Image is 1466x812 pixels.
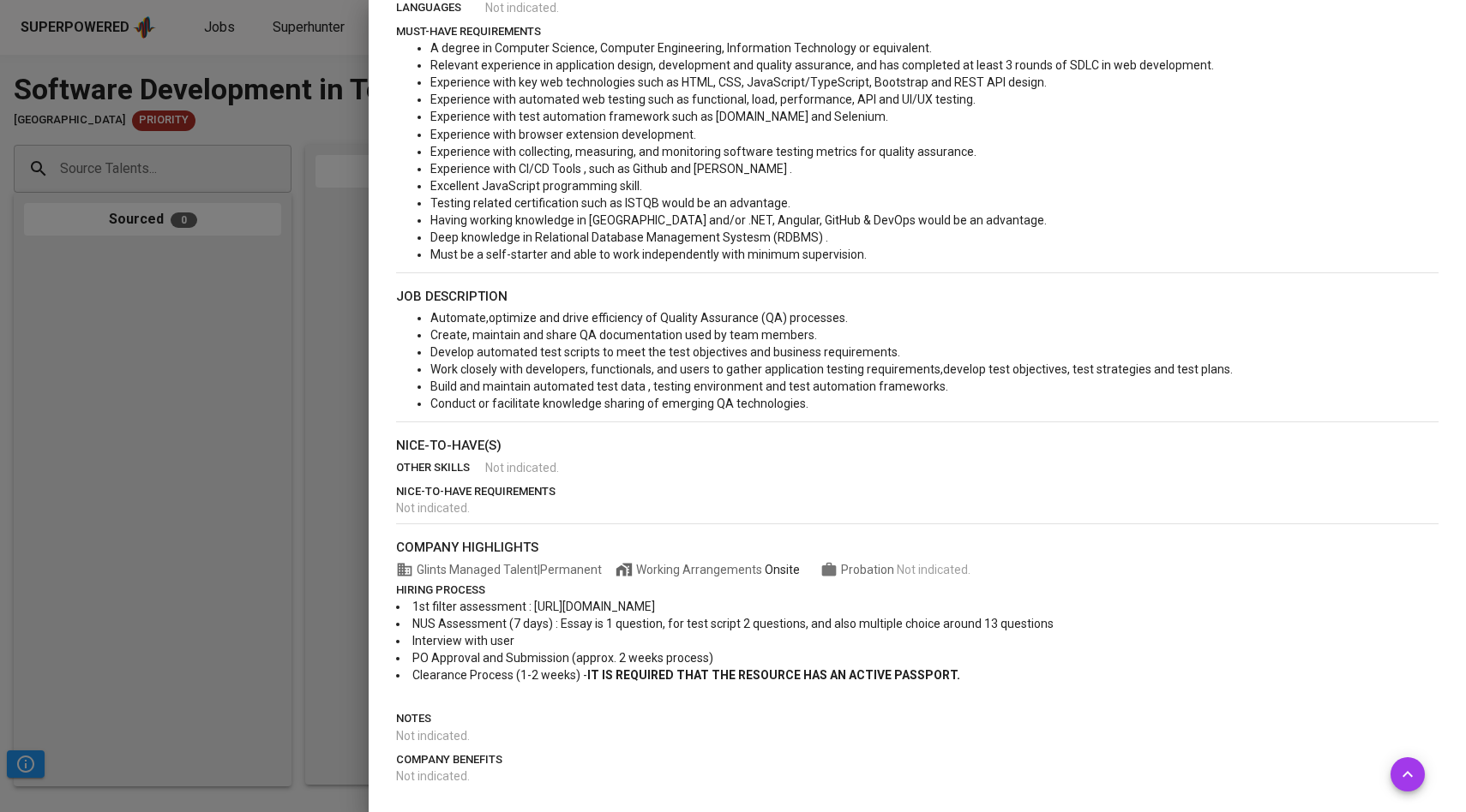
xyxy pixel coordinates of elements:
[841,563,897,576] span: Probation
[396,561,602,578] span: Glints Managed Talent | Permanent
[430,58,1214,72] span: Relevant experience in application design, development and quality assurance, and has completed a...
[430,41,932,55] span: A degree in Computer Science, Computer Engineering, Information Technology or equivalent.
[396,538,1439,558] p: company highlights
[396,751,1439,768] p: company benefits
[396,769,470,783] span: Not indicated .
[412,600,655,613] span: 1st filter assessment : [URL][DOMAIN_NAME]
[430,179,642,193] span: Excellent JavaScript programming skill.
[430,248,867,261] span: Must be a self-starter and able to work independently with minimum supervision.
[430,345,900,359] span: Develop automated test scripts to meet the test objectives and business requirements.
[616,561,800,578] span: Working Arrangements
[412,617,1054,630] span: NUS Assessment (7 days) : Essay is 1 question, for test script 2 questions, and also multiple cho...
[897,563,970,576] span: Not indicated .
[430,230,828,244] span: Deep knowledge in Relational Database Management Systesm (RDBMS) .
[485,459,559,476] span: Not indicated .
[430,397,808,410] span: Conduct or facilitate knowledge sharing of emerging QA technologies.
[396,459,485,476] p: other skills
[430,328,817,342] span: Create, maintain and share QA documentation used by team members.
[430,110,888,123] span: Experience with test automation framework such as [DOMAIN_NAME] and Selenium.
[396,710,1439,727] p: notes
[396,483,1439,500] p: nice-to-have requirements
[765,561,800,578] div: Onsite
[412,651,713,665] span: PO Approval and Submission (approx. 2 weeks process)
[396,287,1439,307] p: job description
[396,501,470,515] span: Not indicated .
[396,436,1439,456] p: nice-to-have(s)
[430,145,976,158] span: Experience with collecting, measuring, and monitoring software testing metrics for quality assura...
[430,379,948,393] span: Build and maintain automated test data , testing environment and test automation frameworks.
[412,668,587,682] span: Clearance Process (1-2 weeks) -
[587,668,960,682] span: IT IS REQUIRED THAT THE RESOURCE HAS AN ACTIVE PASSPORT.
[396,23,1439,40] p: must-have requirements
[430,75,1047,89] span: Experience with key web technologies such as HTML, CSS, JavaScript/TypeScript, Bootstrap and REST...
[430,196,790,210] span: Testing related certification such as ISTQB would be an advantage.
[430,93,976,106] span: Experience with automated web testing such as functional, load, performance, API and UI/UX testing.
[396,582,1439,599] p: hiring process
[430,362,1233,376] span: Work closely with developers, functionals, and users to gather application testing requirements,d...
[430,311,848,325] span: Automate,optimize and drive efficiency of Quality Assurance (QA) processes.
[430,213,1047,227] span: Having working knowledge in [GEOGRAPHIC_DATA] and/or .NET, Angular, GitHub & DevOps would be an a...
[430,162,792,176] span: Experience with CI/CD Tools , such as Github and [PERSON_NAME] .
[430,128,696,141] span: Experience with browser extension development.
[412,634,514,648] span: Interview with user
[396,729,470,743] span: Not indicated .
